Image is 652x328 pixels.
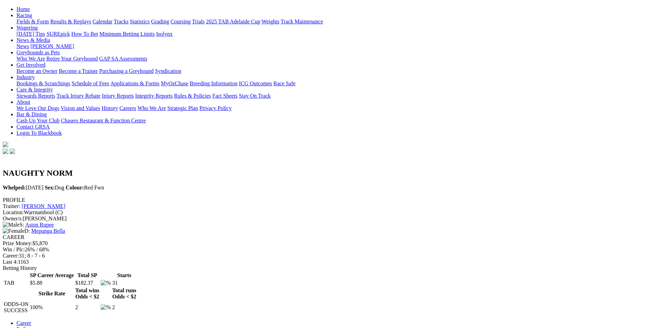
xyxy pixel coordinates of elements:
[170,19,191,24] a: Coursing
[3,259,18,265] span: Last 4:
[101,105,118,111] a: History
[273,80,295,86] a: Race Safe
[119,105,136,111] a: Careers
[16,320,31,326] a: Career
[3,240,649,247] div: $5,870
[174,93,211,99] a: Rules & Policies
[16,62,45,68] a: Get Involved
[16,80,70,86] a: Bookings & Scratchings
[99,68,154,74] a: Purchasing a Greyhound
[10,149,15,154] img: twitter.svg
[22,203,65,209] a: [PERSON_NAME]
[16,105,59,111] a: We Love Our Dogs
[50,19,91,24] a: Results & Replays
[75,280,100,286] td: $182.37
[135,93,173,99] a: Integrity Reports
[3,265,649,271] div: Betting History
[30,272,74,279] th: SP Career Average
[16,43,649,50] div: News & Media
[30,43,74,49] a: [PERSON_NAME]
[75,287,100,300] th: Total wins Odds < $2
[114,19,129,24] a: Tracks
[99,56,147,62] a: GAP SA Assessments
[16,12,32,18] a: Racing
[3,240,33,246] span: Prize Money:
[16,74,35,80] a: Industry
[99,31,155,37] a: Minimum Betting Limits
[101,304,111,310] img: %
[239,93,270,99] a: Stay On Track
[102,93,134,99] a: Injury Reports
[3,259,649,265] div: 1163
[3,185,26,190] b: Whelped:
[156,31,173,37] a: Isolynx
[155,68,181,74] a: Syndication
[16,80,649,87] div: Industry
[16,111,47,117] a: Bar & Dining
[3,216,23,221] span: Owner/s:
[16,56,649,62] div: Greyhounds as Pets
[25,222,54,228] a: Aston Rupee
[192,19,205,24] a: Trials
[60,105,100,111] a: Vision and Values
[31,228,65,234] a: Mepunga Bella
[56,93,100,99] a: Track Injury Rebate
[3,209,649,216] div: Warrnambool (C)
[3,185,43,190] span: [DATE]
[3,149,8,154] img: facebook.svg
[75,272,100,279] th: Total SP
[3,253,649,259] div: 31; 8 - 7 - 6
[3,301,29,314] td: ODDS-ON SUCCESS
[112,280,136,286] td: 31
[167,105,198,111] a: Strategic Plan
[46,56,98,62] a: Retire Your Greyhound
[16,87,53,92] a: Care & Integrity
[101,280,111,286] img: %
[199,105,232,111] a: Privacy Policy
[30,280,74,286] td: $5.88
[206,19,260,24] a: 2025 TAB Adelaide Cup
[16,93,649,99] div: Care & Integrity
[16,19,649,25] div: Racing
[16,118,649,124] div: Bar & Dining
[3,280,29,286] td: TAB
[71,31,98,37] a: How To Bet
[3,253,19,259] span: Career:
[16,105,649,111] div: About
[3,168,649,178] h2: NAUGHTY NORM
[3,216,649,222] div: [PERSON_NAME]
[151,19,169,24] a: Grading
[59,68,98,74] a: Become a Trainer
[30,301,74,314] td: 100%
[16,68,57,74] a: Become an Owner
[212,93,237,99] a: Fact Sheets
[137,105,166,111] a: Who We Are
[112,272,136,279] th: Starts
[66,185,104,190] span: Red Fwn
[16,50,60,55] a: Greyhounds as Pets
[281,19,323,24] a: Track Maintenance
[61,118,146,123] a: Chasers Restaurant & Function Centre
[3,197,649,203] div: PROFILE
[3,142,8,147] img: logo-grsa-white.png
[71,80,109,86] a: Schedule of Fees
[16,25,38,31] a: Wagering
[46,31,70,37] a: SUREpick
[112,287,136,300] th: Total runs Odds < $2
[3,247,25,252] span: Win / Plc:
[16,19,49,24] a: Fields & Form
[3,203,20,209] span: Trainer:
[16,31,45,37] a: [DATE] Tips
[75,301,100,314] td: 2
[30,287,74,300] th: Strike Rate
[16,43,29,49] a: News
[3,234,649,240] div: CAREER
[16,124,49,130] a: Contact GRSA
[3,228,30,234] span: D:
[16,99,30,105] a: About
[239,80,272,86] a: ICG Outcomes
[45,185,64,190] span: Dog
[16,68,649,74] div: Get Involved
[190,80,237,86] a: Breeding Information
[262,19,279,24] a: Weights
